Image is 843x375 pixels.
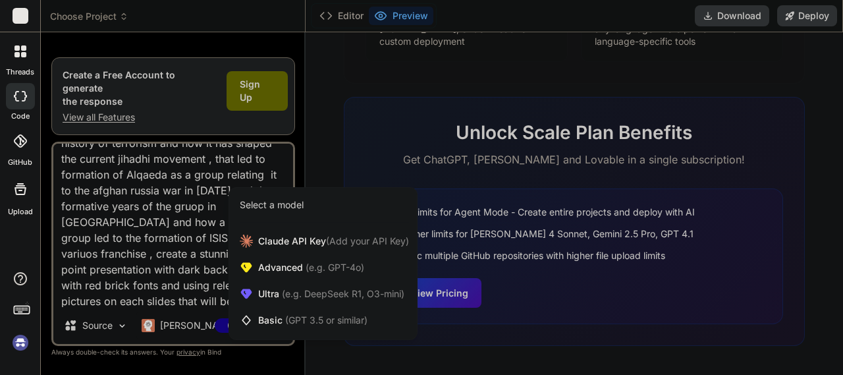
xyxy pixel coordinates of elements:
[258,287,404,301] span: Ultra
[240,198,304,212] div: Select a model
[285,314,367,326] span: (GPT 3.5 or similar)
[258,261,364,274] span: Advanced
[279,288,404,299] span: (e.g. DeepSeek R1, O3-mini)
[6,67,34,78] label: threads
[11,111,30,122] label: code
[326,235,409,246] span: (Add your API Key)
[8,157,32,168] label: GitHub
[258,314,367,327] span: Basic
[258,235,409,248] span: Claude API Key
[9,332,32,354] img: signin
[8,206,33,217] label: Upload
[303,262,364,273] span: (e.g. GPT-4o)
